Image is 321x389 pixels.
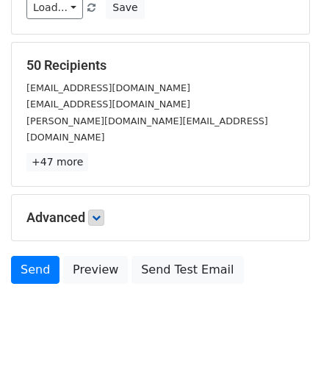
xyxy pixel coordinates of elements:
h5: 50 Recipients [26,57,295,74]
a: Preview [63,256,128,284]
a: Send Test Email [131,256,243,284]
small: [EMAIL_ADDRESS][DOMAIN_NAME] [26,99,190,110]
h5: Advanced [26,210,295,226]
a: Send [11,256,59,284]
small: [EMAIL_ADDRESS][DOMAIN_NAME] [26,82,190,93]
a: +47 more [26,153,88,171]
iframe: Chat Widget [248,318,321,389]
small: [PERSON_NAME][DOMAIN_NAME][EMAIL_ADDRESS][DOMAIN_NAME] [26,115,268,143]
